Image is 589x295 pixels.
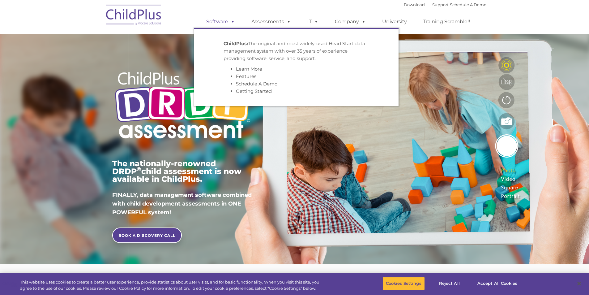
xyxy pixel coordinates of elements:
[404,2,486,7] font: |
[450,2,486,7] a: Schedule A Demo
[200,15,241,28] a: Software
[236,88,272,94] a: Getting Started
[329,15,372,28] a: Company
[103,0,165,31] img: ChildPlus by Procare Solutions
[224,40,369,62] p: The original and most widely-used Head Start data management system with over 35 years of experie...
[572,277,586,290] button: Close
[112,159,241,184] span: The nationally-renowned DRDP child assessment is now available in ChildPlus.
[112,192,252,216] span: FINALLY, data management software combined with child development assessments in ONE POWERFUL sys...
[245,15,297,28] a: Assessments
[236,81,277,87] a: Schedule A Demo
[236,73,256,79] a: Features
[112,228,182,243] a: BOOK A DISCOVERY CALL
[224,41,248,46] strong: ChildPlus:
[430,277,469,290] button: Reject All
[382,277,425,290] button: Cookies Settings
[404,2,425,7] a: Download
[474,277,521,290] button: Accept All Cookies
[301,15,325,28] a: IT
[112,63,253,149] img: Copyright - DRDP Logo Light
[376,15,413,28] a: University
[20,279,324,291] div: This website uses cookies to create a better user experience, provide statistics about user visit...
[417,15,476,28] a: Training Scramble!!
[137,166,141,173] sup: ©
[432,2,449,7] a: Support
[236,66,262,72] a: Learn More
